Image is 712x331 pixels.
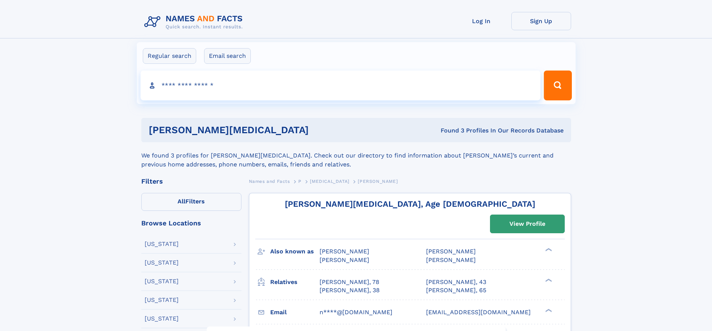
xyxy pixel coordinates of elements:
div: ❯ [543,247,552,252]
h3: Email [270,306,320,319]
div: [US_STATE] [145,316,179,322]
span: [PERSON_NAME] [426,256,476,263]
a: Log In [451,12,511,30]
div: View Profile [509,215,545,232]
h3: Relatives [270,276,320,288]
a: [PERSON_NAME][MEDICAL_DATA], Age [DEMOGRAPHIC_DATA] [285,199,535,209]
a: [MEDICAL_DATA] [310,177,349,186]
a: [PERSON_NAME], 43 [426,278,486,286]
div: Found 3 Profiles In Our Records Database [375,127,564,135]
div: Browse Locations [141,220,241,227]
span: [PERSON_NAME] [358,179,398,184]
div: [US_STATE] [145,241,179,247]
a: Names and Facts [249,177,290,186]
div: [US_STATE] [145,297,179,303]
input: search input [141,71,541,100]
h1: [PERSON_NAME][MEDICAL_DATA] [149,125,375,135]
span: [EMAIL_ADDRESS][DOMAIN_NAME] [426,309,531,316]
img: Logo Names and Facts [141,12,249,32]
div: [US_STATE] [145,278,179,284]
a: Sign Up [511,12,571,30]
div: ❯ [543,278,552,282]
div: We found 3 profiles for [PERSON_NAME][MEDICAL_DATA]. Check out our directory to find information ... [141,142,571,169]
span: [PERSON_NAME] [320,248,369,255]
span: [MEDICAL_DATA] [310,179,349,184]
div: ❯ [543,308,552,313]
div: Filters [141,178,241,185]
span: [PERSON_NAME] [426,248,476,255]
span: All [178,198,185,205]
a: P [298,177,302,186]
a: [PERSON_NAME], 65 [426,286,486,294]
span: [PERSON_NAME] [320,256,369,263]
h3: Also known as [270,245,320,258]
label: Email search [204,48,251,64]
button: Search Button [544,71,571,100]
label: Regular search [143,48,196,64]
div: [US_STATE] [145,260,179,266]
a: View Profile [490,215,564,233]
a: [PERSON_NAME], 78 [320,278,379,286]
label: Filters [141,193,241,211]
a: [PERSON_NAME], 38 [320,286,380,294]
span: P [298,179,302,184]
